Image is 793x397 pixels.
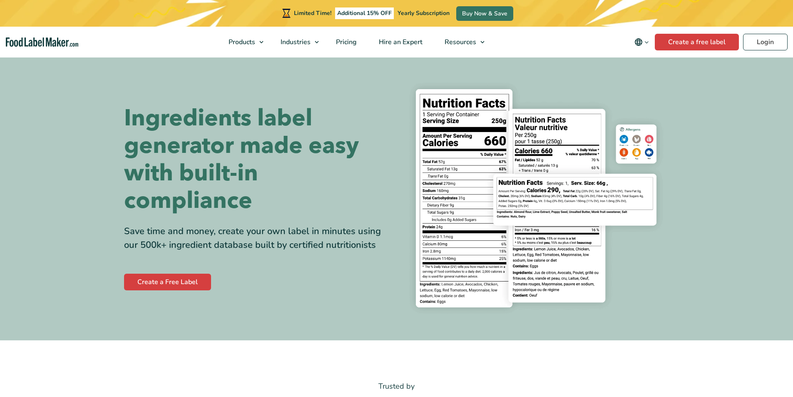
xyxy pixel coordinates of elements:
[333,37,358,47] span: Pricing
[629,34,655,50] button: Change language
[325,27,366,57] a: Pricing
[124,380,669,392] p: Trusted by
[226,37,256,47] span: Products
[124,225,390,252] div: Save time and money, create your own label in minutes using our 500k+ ingredient database built b...
[743,34,788,50] a: Login
[124,105,390,215] h1: Ingredients label generator made easy with built-in compliance
[218,27,268,57] a: Products
[294,9,331,17] span: Limited Time!
[442,37,477,47] span: Resources
[398,9,450,17] span: Yearly Subscription
[368,27,432,57] a: Hire an Expert
[335,7,394,19] span: Additional 15% OFF
[434,27,489,57] a: Resources
[655,34,739,50] a: Create a free label
[456,6,513,21] a: Buy Now & Save
[376,37,423,47] span: Hire an Expert
[6,37,79,47] a: Food Label Maker homepage
[270,27,323,57] a: Industries
[278,37,311,47] span: Industries
[124,274,211,290] a: Create a Free Label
